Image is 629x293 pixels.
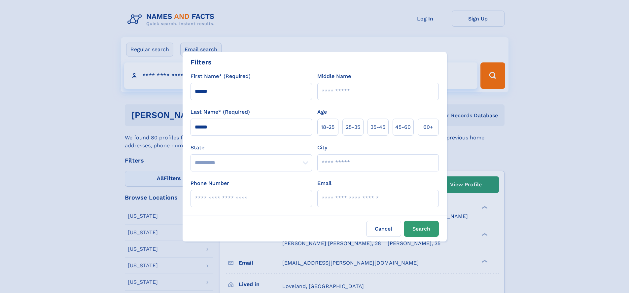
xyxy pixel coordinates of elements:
span: 35‑45 [370,123,385,131]
span: 45‑60 [395,123,411,131]
label: Email [317,179,332,187]
label: City [317,144,327,152]
label: First Name* (Required) [191,72,251,80]
label: Phone Number [191,179,229,187]
span: 25‑35 [346,123,360,131]
div: Filters [191,57,212,67]
label: State [191,144,312,152]
label: Age [317,108,327,116]
button: Search [404,221,439,237]
label: Cancel [366,221,401,237]
span: 60+ [423,123,433,131]
label: Middle Name [317,72,351,80]
span: 18‑25 [321,123,334,131]
label: Last Name* (Required) [191,108,250,116]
